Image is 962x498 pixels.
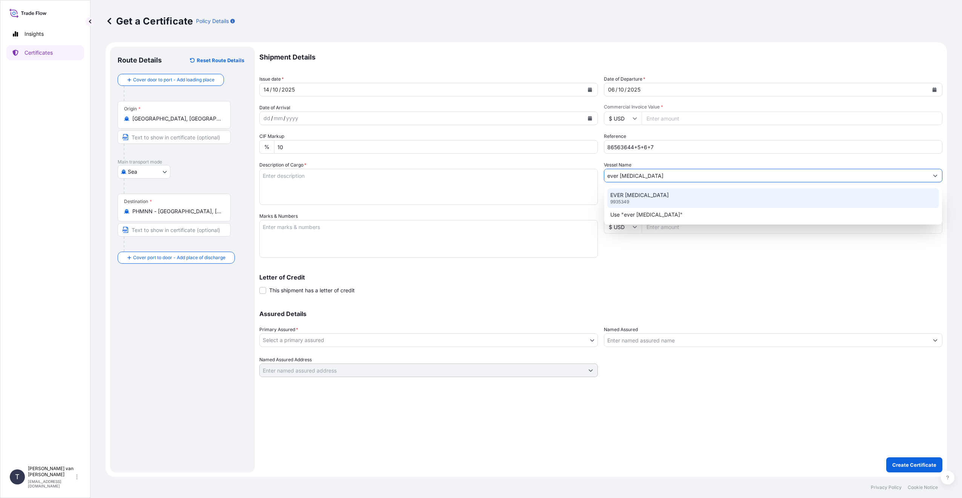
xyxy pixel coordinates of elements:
span: Sea [128,168,137,176]
div: / [271,114,273,123]
p: [EMAIL_ADDRESS][DOMAIN_NAME] [28,479,75,488]
label: Named Assured Address [259,356,312,364]
input: Type to search vessel name or IMO [604,169,928,182]
p: 9935349 [610,199,629,205]
span: Cover door to port - Add loading place [133,76,214,84]
div: year, [281,85,296,94]
p: Policy Details [196,17,229,25]
label: Marks & Numbers [259,212,298,220]
input: Enter booking reference [604,140,942,154]
div: month, [273,114,283,123]
div: / [270,85,272,94]
p: Reset Route Details [197,57,244,64]
input: Destination [132,208,221,215]
input: Origin [132,115,221,122]
p: Shipment Details [259,47,942,68]
div: / [279,85,281,94]
input: Text to appear on certificate [118,223,231,237]
p: Route Details [118,56,162,65]
button: Select transport [118,165,170,179]
p: Get a Certificate [106,15,193,27]
span: Duty Cost [604,212,942,218]
span: Commercial Invoice Value [604,104,942,110]
p: Letter of Credit [259,274,942,280]
input: Enter amount [642,220,942,234]
p: Create Certificate [892,461,936,469]
p: Assured Details [259,311,942,317]
p: Main transport mode [118,159,247,165]
div: / [625,85,627,94]
button: Calendar [584,84,596,96]
p: [PERSON_NAME] van [PERSON_NAME] [28,466,75,478]
div: day, [263,85,270,94]
label: Vessel Name [604,161,631,169]
button: Calendar [928,84,941,96]
div: Destination [124,199,152,205]
input: Enter percentage between 0 and 10% [274,140,598,154]
div: day, [263,114,271,123]
input: Assured Name [604,333,928,347]
span: Primary Assured [259,326,298,333]
p: Certificates [25,49,53,57]
div: year, [285,114,299,123]
div: month, [272,85,279,94]
label: Named Assured [604,326,638,333]
span: Select a primary assured [263,336,324,344]
p: EVER [MEDICAL_DATA] [610,191,669,199]
input: Text to appear on certificate [118,130,231,144]
div: Origin [124,106,141,112]
span: Date of Arrival [259,104,290,112]
button: Calendar [584,112,596,124]
span: Issue date [259,75,284,83]
button: Show suggestions [928,169,942,182]
div: day, [607,85,616,94]
div: / [283,114,285,123]
div: / [616,85,617,94]
button: Show suggestions [584,364,597,377]
p: Privacy Policy [871,484,902,490]
div: month, [617,85,625,94]
p: Insights [25,30,44,38]
span: This shipment has a letter of credit [269,287,355,294]
label: Description of Cargo [259,161,306,169]
input: Named Assured Address [260,364,584,377]
button: Show suggestions [928,333,942,347]
label: Reference [604,133,626,140]
span: T [15,473,20,481]
p: Use "ever [MEDICAL_DATA]" [610,211,683,218]
input: Enter amount [642,112,942,125]
span: Date of Departure [604,75,645,83]
div: Suggestions [607,188,939,222]
div: year, [627,85,641,94]
span: Cover port to door - Add place of discharge [133,254,225,261]
label: CIF Markup [259,133,284,140]
p: Cookie Notice [908,484,938,490]
div: % [259,140,274,154]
